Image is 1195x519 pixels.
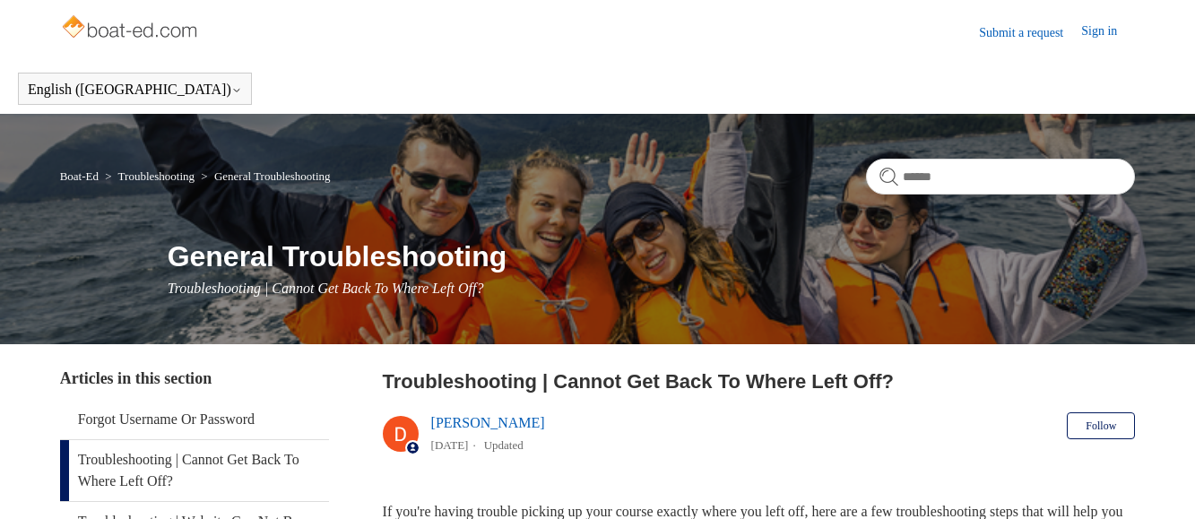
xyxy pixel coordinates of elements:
[383,367,1136,396] h2: Troubleshooting | Cannot Get Back To Where Left Off?
[118,169,195,183] a: Troubleshooting
[979,23,1081,42] a: Submit a request
[60,440,329,501] a: Troubleshooting | Cannot Get Back To Where Left Off?
[60,400,329,439] a: Forgot Username Or Password
[101,169,197,183] li: Troubleshooting
[168,281,484,296] span: Troubleshooting | Cannot Get Back To Where Left Off?
[431,415,545,430] a: [PERSON_NAME]
[168,235,1136,278] h1: General Troubleshooting
[866,159,1135,195] input: Search
[60,369,212,387] span: Articles in this section
[197,169,330,183] li: General Troubleshooting
[28,82,242,98] button: English ([GEOGRAPHIC_DATA])
[1081,22,1135,43] a: Sign in
[60,169,99,183] a: Boat-Ed
[60,11,203,47] img: Boat-Ed Help Center home page
[214,169,331,183] a: General Troubleshooting
[484,438,524,452] li: Updated
[431,438,469,452] time: 05/14/2024, 16:31
[1067,412,1135,439] button: Follow Article
[1148,472,1195,519] div: Live chat
[60,169,102,183] li: Boat-Ed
